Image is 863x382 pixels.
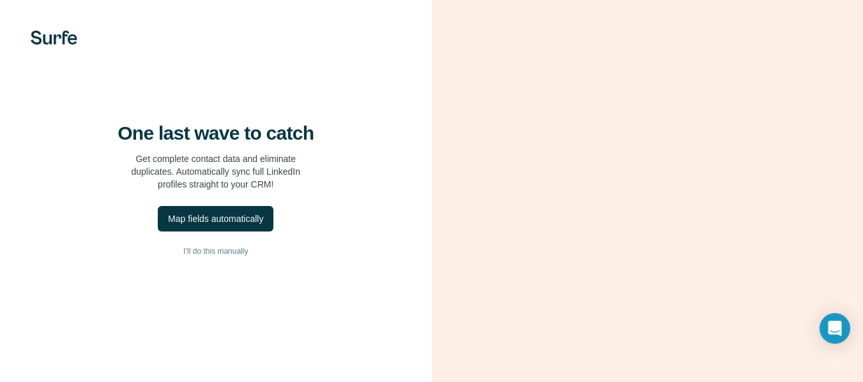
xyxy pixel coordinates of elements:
button: I’ll do this manually [26,242,406,261]
h4: One last wave to catch [118,122,314,145]
p: Get complete contact data and eliminate duplicates. Automatically sync full LinkedIn profiles str... [131,152,300,191]
div: Open Intercom Messenger [820,313,850,344]
span: I’ll do this manually [183,246,248,257]
img: Surfe's logo [31,31,77,45]
div: Map fields automatically [168,212,263,225]
button: Map fields automatically [158,206,273,231]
